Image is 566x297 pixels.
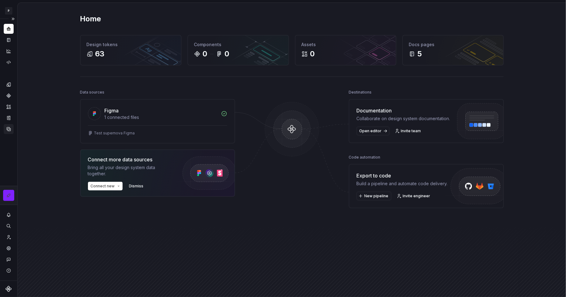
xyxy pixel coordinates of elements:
[105,114,217,120] div: 1 connected files
[403,194,430,199] span: Invite engineer
[88,156,172,163] div: Connect more data sources
[4,91,14,101] a: Components
[94,131,135,136] div: Test supernova Figma
[310,49,315,59] div: 0
[4,102,14,112] a: Assets
[1,4,16,17] button: P
[403,35,504,65] a: Docs pages5
[129,184,144,189] span: Dismiss
[357,181,448,187] div: Build a pipeline and automate code delivery.
[126,182,146,190] button: Dismiss
[4,221,14,231] button: Search ⌘K
[357,116,450,122] div: Collaborate on design system documentation.
[5,7,12,15] div: P
[357,192,391,200] button: New pipeline
[359,129,382,133] span: Open editor
[4,24,14,34] a: Home
[225,49,229,59] div: 0
[349,153,381,162] div: Code automation
[91,184,115,189] span: Connect new
[4,210,14,220] button: Notifications
[4,243,14,253] a: Settings
[4,113,14,123] a: Storybook stories
[4,232,14,242] a: Invite team
[88,164,172,177] div: Bring all your design system data together.
[80,88,105,97] div: Data sources
[95,49,105,59] div: 63
[4,255,14,264] button: Contact support
[88,182,123,190] button: Connect new
[418,49,422,59] div: 5
[4,57,14,67] a: Code automation
[87,41,175,48] div: Design tokens
[194,41,282,48] div: Components
[4,124,14,134] a: Data sources
[409,41,497,48] div: Docs pages
[357,172,448,179] div: Export to code
[80,35,181,65] a: Design tokens63
[393,127,424,135] a: Invite team
[6,286,12,292] svg: Supernova Logo
[357,127,390,135] a: Open editor
[188,35,289,65] a: Components00
[349,88,372,97] div: Destinations
[364,194,389,199] span: New pipeline
[357,107,450,114] div: Documentation
[302,41,390,48] div: Assets
[4,35,14,45] a: Documentation
[9,15,17,23] button: Expand sidebar
[105,107,119,114] div: Figma
[203,49,207,59] div: 0
[80,99,235,143] a: Figma1 connected filesTest supernova Figma
[80,14,101,24] h2: Home
[4,80,14,90] a: Design tokens
[401,129,421,133] span: Invite team
[295,35,396,65] a: Assets0
[4,46,14,56] a: Analytics
[395,192,433,200] a: Invite engineer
